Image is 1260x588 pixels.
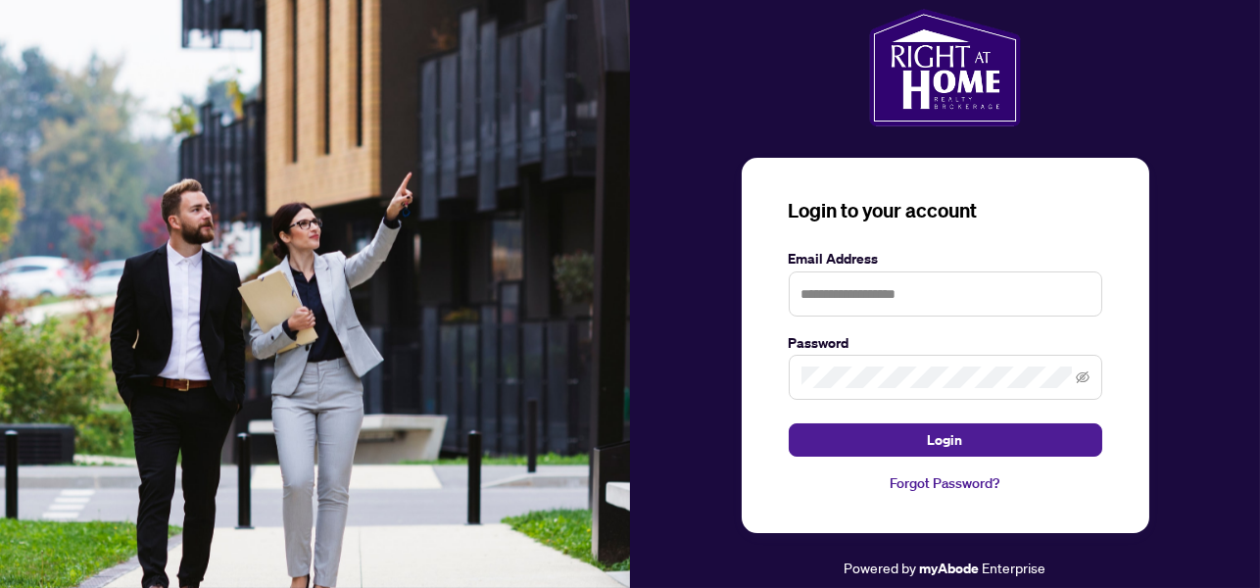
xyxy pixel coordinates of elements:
[789,248,1102,269] label: Email Address
[920,558,980,579] a: myAbode
[789,472,1102,494] a: Forgot Password?
[869,9,1021,126] img: ma-logo
[789,423,1102,457] button: Login
[789,197,1102,224] h3: Login to your account
[845,559,917,576] span: Powered by
[1076,370,1090,384] span: eye-invisible
[789,332,1102,354] label: Password
[928,424,963,456] span: Login
[983,559,1046,576] span: Enterprise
